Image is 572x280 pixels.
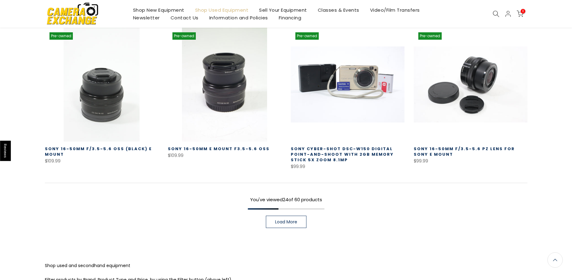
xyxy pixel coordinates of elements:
span: 24 [283,196,288,203]
a: Video/Film Transfers [365,6,425,14]
a: 0 [517,10,523,17]
a: Load More [266,216,306,228]
a: Sony 16-50mm E Mount F3.5-5.6 OSS [168,146,270,152]
a: Information and Policies [204,14,273,22]
a: Sell Your Equipment [254,6,313,14]
a: Classes & Events [312,6,365,14]
a: Shop New Equipment [128,6,190,14]
span: 0 [521,9,525,14]
a: Shop Used Equipment [190,6,254,14]
span: You've viewed of 60 products [250,196,322,203]
a: Sony Cyber-shot DSC-W150 Digital Point-and-Shoot with 2GB Memory Stick 5x Zoom 8.1mp [291,146,394,163]
p: Shop used and secondhand equipment [45,262,527,270]
a: Sony 16-50mm f/3.5-5.6 OSS (Black) E Mount [45,146,152,157]
a: Back to the top [547,252,563,268]
a: Sony 16-50mm f/3.5-5.6 PZ Lens for Sony E Mount [414,146,515,157]
a: Newsletter [128,14,165,22]
div: $109.99 [45,157,159,165]
div: $99.99 [291,163,404,170]
div: $99.99 [414,157,527,165]
span: Load More [275,220,297,224]
div: $109.99 [168,152,282,159]
a: Financing [273,14,307,22]
a: Contact Us [165,14,204,22]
